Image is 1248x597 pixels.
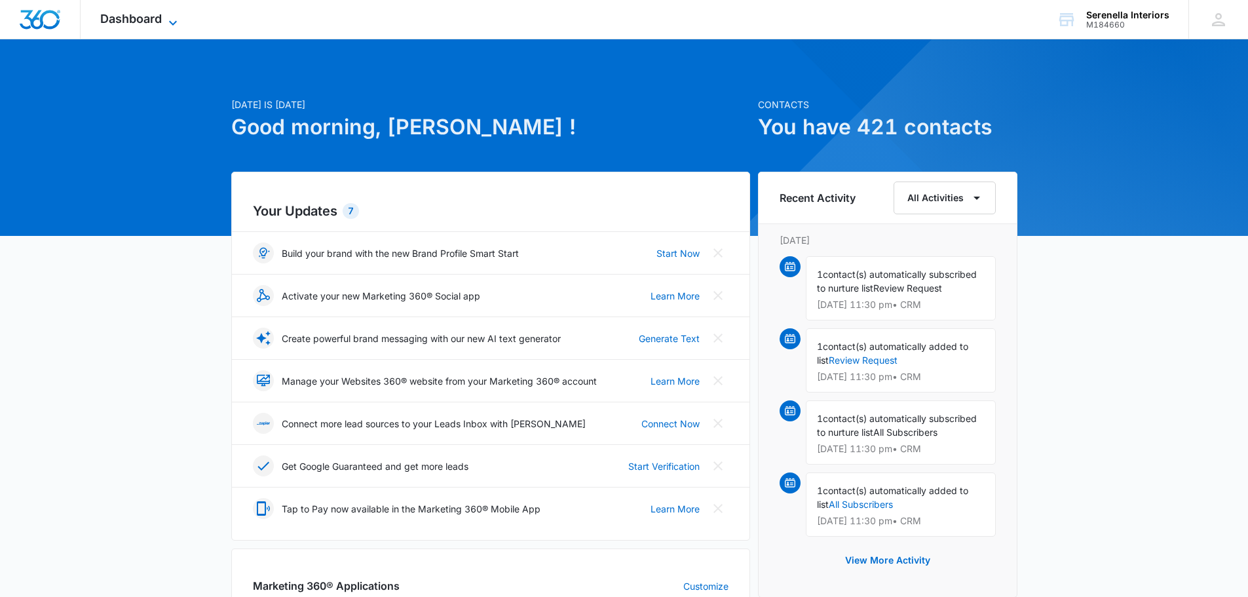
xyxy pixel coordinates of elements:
[651,502,700,516] a: Learn More
[873,427,937,438] span: All Subscribers
[639,332,700,345] a: Generate Text
[817,413,823,424] span: 1
[817,341,823,352] span: 1
[628,459,700,473] a: Start Verification
[780,190,856,206] h6: Recent Activity
[829,355,898,366] a: Review Request
[282,417,586,431] p: Connect more lead sources to your Leads Inbox with [PERSON_NAME]
[829,499,893,510] a: All Subscribers
[282,502,540,516] p: Tap to Pay now available in the Marketing 360® Mobile App
[282,459,468,473] p: Get Google Guaranteed and get more leads
[817,485,968,510] span: contact(s) automatically added to list
[231,111,750,143] h1: Good morning, [PERSON_NAME] !
[708,413,728,434] button: Close
[282,289,480,303] p: Activate your new Marketing 360® Social app
[1086,10,1169,20] div: account name
[253,201,728,221] h2: Your Updates
[231,98,750,111] p: [DATE] is [DATE]
[817,485,823,496] span: 1
[817,372,985,381] p: [DATE] 11:30 pm • CRM
[708,370,728,391] button: Close
[758,98,1017,111] p: Contacts
[817,341,968,366] span: contact(s) automatically added to list
[817,269,977,294] span: contact(s) automatically subscribed to nurture list
[708,328,728,349] button: Close
[780,233,996,247] p: [DATE]
[282,246,519,260] p: Build your brand with the new Brand Profile Smart Start
[683,579,728,593] a: Customize
[1086,20,1169,29] div: account id
[282,332,561,345] p: Create powerful brand messaging with our new AI text generator
[656,246,700,260] a: Start Now
[253,578,400,594] h2: Marketing 360® Applications
[894,182,996,214] button: All Activities
[282,374,597,388] p: Manage your Websites 360® website from your Marketing 360® account
[817,269,823,280] span: 1
[758,111,1017,143] h1: You have 421 contacts
[651,289,700,303] a: Learn More
[708,285,728,306] button: Close
[873,282,942,294] span: Review Request
[817,516,985,526] p: [DATE] 11:30 pm • CRM
[708,498,728,519] button: Close
[817,300,985,309] p: [DATE] 11:30 pm • CRM
[651,374,700,388] a: Learn More
[708,242,728,263] button: Close
[100,12,162,26] span: Dashboard
[817,413,977,438] span: contact(s) automatically subscribed to nurture list
[832,545,943,576] button: View More Activity
[641,417,700,431] a: Connect Now
[817,444,985,453] p: [DATE] 11:30 pm • CRM
[343,203,359,219] div: 7
[708,455,728,476] button: Close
